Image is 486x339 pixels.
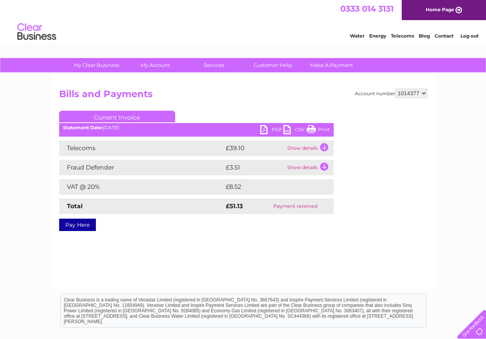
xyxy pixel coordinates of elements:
div: [DATE] [59,125,334,130]
a: Make A Payment [300,58,363,72]
b: Statement Date: [63,125,103,130]
a: PDF [260,125,283,136]
a: Print [307,125,330,136]
a: Energy [369,33,386,39]
a: Blog [419,33,430,39]
td: £8.52 [224,179,315,195]
a: My Account [123,58,187,72]
strong: £51.13 [226,202,243,210]
a: CSV [283,125,307,136]
td: Telecoms [59,140,224,156]
a: Pay Here [59,219,96,231]
a: Contact [435,33,454,39]
strong: Total [67,202,83,210]
a: Log out [460,33,479,39]
a: Current Invoice [59,111,175,122]
a: My Clear Business [65,58,128,72]
a: 0333 014 3131 [340,4,394,14]
td: Payment received [257,199,334,214]
a: Water [350,33,365,39]
a: Customer Help [241,58,305,72]
td: £3.51 [224,160,285,175]
div: Account number [355,89,427,98]
div: Clear Business is a trading name of Verastar Limited (registered in [GEOGRAPHIC_DATA] No. 3667643... [61,4,426,38]
a: Services [182,58,246,72]
td: VAT @ 20% [59,179,224,195]
td: £39.10 [224,140,285,156]
td: Show details [285,140,334,156]
td: Show details [285,160,334,175]
h2: Bills and Payments [59,89,427,103]
img: logo.png [17,20,56,44]
a: Telecoms [391,33,414,39]
td: Fraud Defender [59,160,224,175]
